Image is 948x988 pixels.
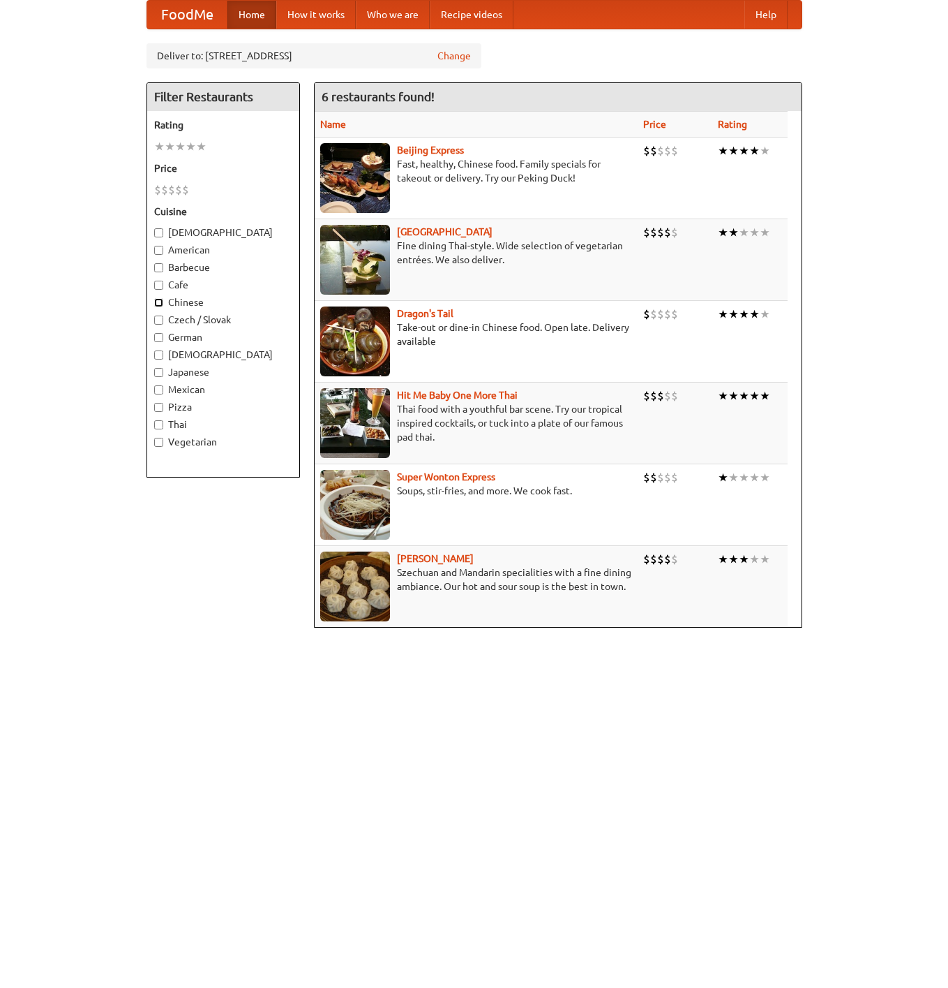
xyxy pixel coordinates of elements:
li: $ [643,470,650,485]
li: ★ [739,143,749,158]
li: ★ [739,552,749,567]
img: beijing.jpg [320,143,390,213]
a: How it works [276,1,356,29]
li: $ [650,388,657,404]
li: $ [161,182,168,198]
label: Pizza [154,400,292,414]
li: ★ [739,470,749,485]
a: Rating [718,119,747,130]
li: $ [664,388,671,404]
li: ★ [728,143,739,158]
li: ★ [196,139,206,154]
li: ★ [749,225,760,240]
li: $ [664,143,671,158]
li: ★ [186,139,196,154]
li: $ [643,307,650,322]
p: Soups, stir-fries, and more. We cook fast. [320,484,633,498]
a: Change [437,49,471,63]
a: Hit Me Baby One More Thai [397,390,518,401]
a: Home [227,1,276,29]
li: ★ [718,307,728,322]
label: American [154,243,292,257]
input: American [154,246,163,255]
label: Czech / Slovak [154,313,292,327]
li: ★ [718,143,728,158]
li: $ [175,182,182,198]
a: [PERSON_NAME] [397,553,474,564]
li: ★ [728,388,739,404]
li: $ [643,143,650,158]
a: Beijing Express [397,145,464,156]
input: Pizza [154,403,163,412]
li: $ [671,225,678,240]
li: ★ [749,307,760,322]
p: Take-out or dine-in Chinese food. Open late. Delivery available [320,320,633,348]
li: $ [643,388,650,404]
li: ★ [718,470,728,485]
li: $ [671,143,678,158]
a: Name [320,119,346,130]
li: ★ [760,388,770,404]
li: $ [657,307,664,322]
p: Thai food with a youthful bar scene. Try our tropical inspired cocktails, or tuck into a plate of... [320,402,633,444]
input: Cafe [154,281,163,290]
input: Chinese [154,298,163,307]
input: [DEMOGRAPHIC_DATA] [154,228,163,237]
label: [DEMOGRAPHIC_DATA] [154,348,292,362]
li: ★ [749,388,760,404]
li: $ [650,552,657,567]
img: superwonton.jpg [320,470,390,540]
li: $ [643,225,650,240]
li: ★ [718,388,728,404]
input: [DEMOGRAPHIC_DATA] [154,351,163,360]
li: $ [657,552,664,567]
li: ★ [739,307,749,322]
li: ★ [739,388,749,404]
li: $ [657,388,664,404]
li: $ [671,307,678,322]
li: $ [664,552,671,567]
li: $ [664,225,671,240]
li: $ [664,307,671,322]
li: ★ [749,143,760,158]
img: shandong.jpg [320,552,390,621]
p: Fast, healthy, Chinese food. Family specials for takeout or delivery. Try our Peking Duck! [320,157,633,185]
label: German [154,330,292,344]
label: Barbecue [154,260,292,274]
li: $ [154,182,161,198]
li: ★ [760,552,770,567]
li: ★ [749,552,760,567]
li: ★ [760,470,770,485]
li: ★ [728,552,739,567]
li: ★ [728,307,739,322]
li: ★ [739,225,749,240]
a: Super Wonton Express [397,471,495,482]
li: $ [650,225,657,240]
p: Szechuan and Mandarin specialities with a fine dining ambiance. Our hot and sour soup is the best... [320,566,633,593]
li: $ [650,143,657,158]
h5: Cuisine [154,205,292,219]
a: Price [643,119,666,130]
li: ★ [728,470,739,485]
h5: Price [154,161,292,175]
li: ★ [718,552,728,567]
a: Dragon's Tail [397,308,453,319]
img: satay.jpg [320,225,390,295]
li: $ [671,470,678,485]
label: Japanese [154,365,292,379]
input: Czech / Slovak [154,316,163,325]
label: Thai [154,418,292,432]
a: [GEOGRAPHIC_DATA] [397,226,492,237]
li: ★ [718,225,728,240]
h5: Rating [154,118,292,132]
p: Fine dining Thai-style. Wide selection of vegetarian entrées. We also deliver. [320,239,633,267]
li: $ [671,388,678,404]
li: ★ [728,225,739,240]
a: FoodMe [147,1,227,29]
label: Chinese [154,295,292,309]
label: [DEMOGRAPHIC_DATA] [154,226,292,239]
div: Deliver to: [STREET_ADDRESS] [146,43,481,68]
